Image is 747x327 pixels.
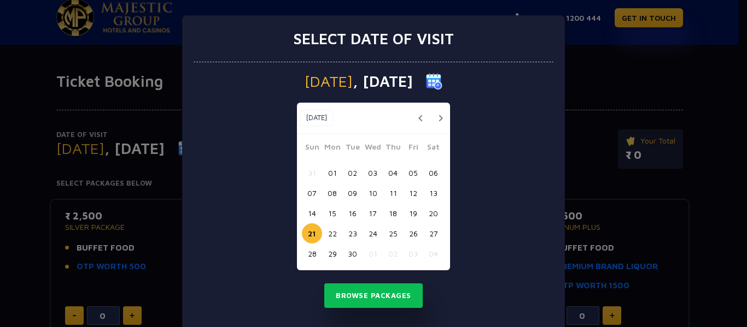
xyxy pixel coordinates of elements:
[300,110,333,126] button: [DATE]
[383,243,403,264] button: 02
[383,163,403,183] button: 04
[342,203,363,223] button: 16
[403,141,423,156] span: Fri
[322,141,342,156] span: Mon
[426,73,442,90] img: calender icon
[302,203,322,223] button: 14
[423,183,443,203] button: 13
[322,163,342,183] button: 01
[423,223,443,243] button: 27
[322,243,342,264] button: 29
[383,141,403,156] span: Thu
[423,141,443,156] span: Sat
[342,183,363,203] button: 09
[383,223,403,243] button: 25
[293,29,454,48] h3: Select date of visit
[403,243,423,264] button: 03
[322,223,342,243] button: 22
[363,203,383,223] button: 17
[403,163,423,183] button: 05
[353,74,413,89] span: , [DATE]
[302,163,322,183] button: 31
[342,223,363,243] button: 23
[342,141,363,156] span: Tue
[363,163,383,183] button: 03
[363,183,383,203] button: 10
[423,203,443,223] button: 20
[302,141,322,156] span: Sun
[342,163,363,183] button: 02
[403,203,423,223] button: 19
[363,243,383,264] button: 01
[322,183,342,203] button: 08
[305,74,353,89] span: [DATE]
[363,141,383,156] span: Wed
[383,203,403,223] button: 18
[322,203,342,223] button: 15
[363,223,383,243] button: 24
[302,183,322,203] button: 07
[423,163,443,183] button: 06
[403,183,423,203] button: 12
[342,243,363,264] button: 30
[423,243,443,264] button: 04
[403,223,423,243] button: 26
[302,223,322,243] button: 21
[324,283,423,308] button: Browse Packages
[302,243,322,264] button: 28
[383,183,403,203] button: 11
